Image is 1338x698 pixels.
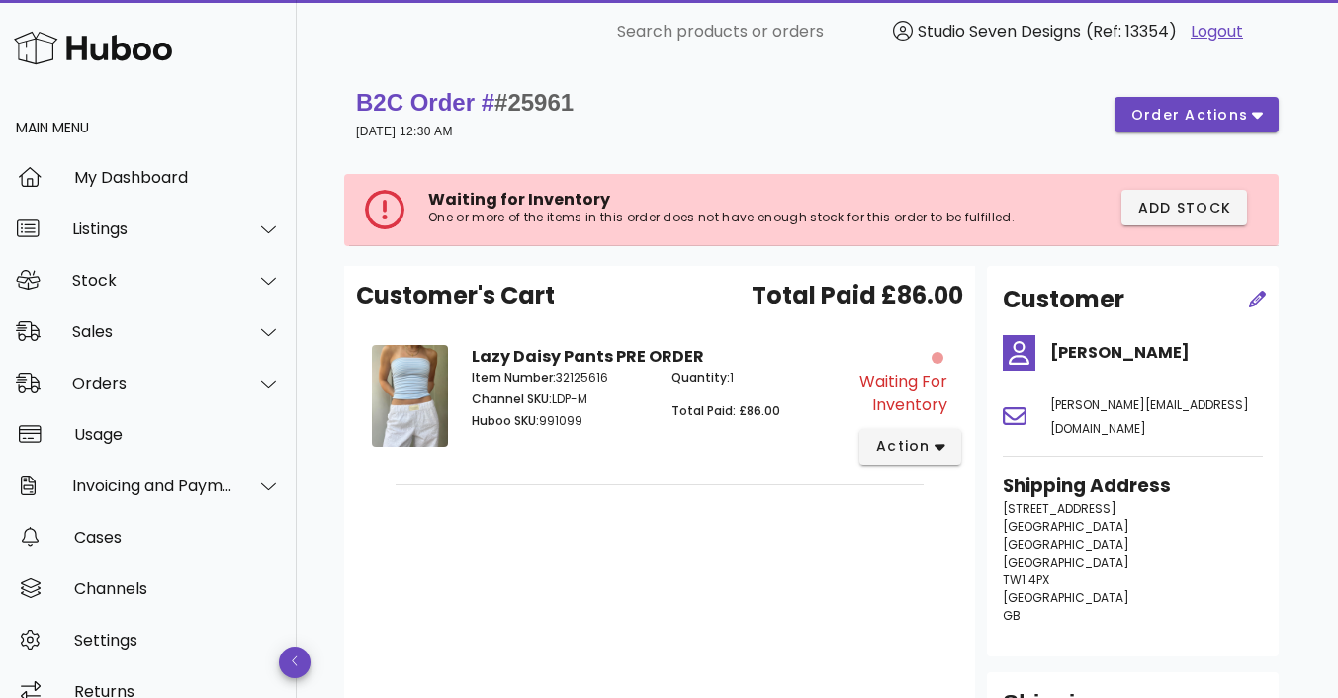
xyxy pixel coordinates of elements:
span: [GEOGRAPHIC_DATA] [1003,589,1129,606]
span: [STREET_ADDRESS] [1003,500,1116,517]
span: (Ref: 13354) [1086,20,1177,43]
button: order actions [1115,97,1279,132]
div: My Dashboard [74,168,281,187]
strong: Lazy Daisy Pants PRE ORDER [472,345,704,368]
strong: B2C Order # [356,89,574,116]
span: Total Paid £86.00 [752,278,963,313]
p: LDP-M [472,391,648,408]
p: 991099 [472,412,648,430]
span: Customer's Cart [356,278,555,313]
small: [DATE] 12:30 AM [356,125,453,138]
span: [GEOGRAPHIC_DATA] [1003,518,1129,535]
p: One or more of the items in this order does not have enough stock for this order to be fulfilled. [428,210,1020,225]
div: Usage [74,425,281,444]
button: Add Stock [1121,190,1248,225]
p: 1 [671,369,847,387]
div: Stock [72,271,233,290]
span: Waiting for Inventory [428,188,610,211]
h2: Customer [1003,282,1124,317]
div: Cases [74,528,281,547]
span: [PERSON_NAME][EMAIL_ADDRESS][DOMAIN_NAME] [1050,396,1249,437]
a: Logout [1191,20,1243,44]
span: [GEOGRAPHIC_DATA] [1003,536,1129,553]
h4: [PERSON_NAME] [1050,341,1263,365]
span: order actions [1130,105,1249,126]
span: #25961 [494,89,574,116]
div: Sales [72,322,233,341]
span: Quantity: [671,369,730,386]
img: Huboo Logo [14,27,172,69]
span: Studio Seven Designs [918,20,1081,43]
span: action [875,436,931,457]
div: Invoicing and Payments [72,477,233,495]
span: GB [1003,607,1021,624]
div: Waiting for Inventory [859,370,947,417]
div: Settings [74,631,281,650]
span: TW1 4PX [1003,571,1049,588]
img: Product Image [372,345,448,447]
span: Total Paid: £86.00 [671,402,780,419]
div: Listings [72,219,233,238]
span: Item Number: [472,369,556,386]
button: action [859,429,961,465]
div: Channels [74,579,281,598]
span: Channel SKU: [472,391,552,407]
span: [GEOGRAPHIC_DATA] [1003,554,1129,570]
span: Add Stock [1137,198,1232,218]
span: Huboo SKU: [472,412,539,429]
p: 32125616 [472,369,648,387]
h3: Shipping Address [1003,473,1263,500]
div: Orders [72,374,233,393]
